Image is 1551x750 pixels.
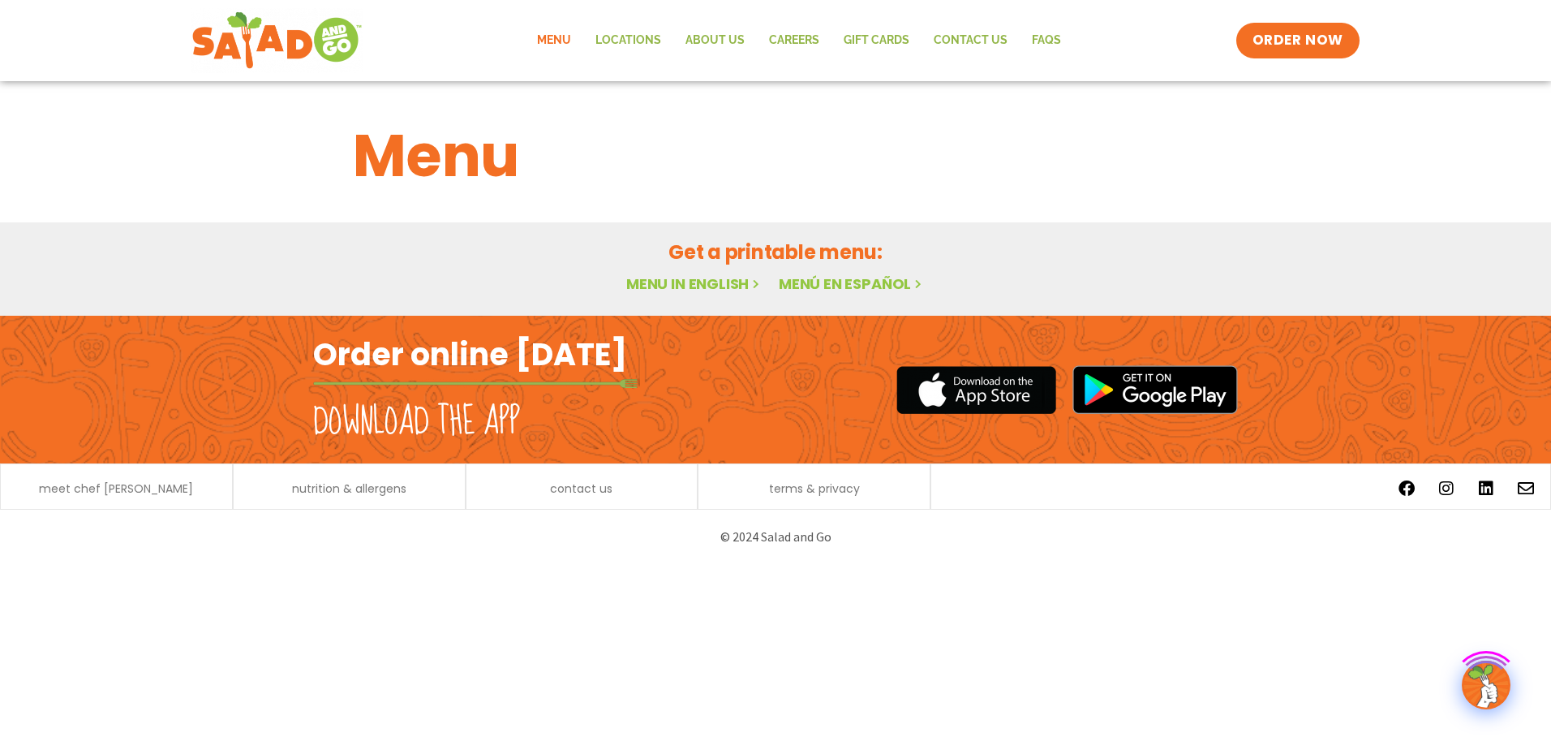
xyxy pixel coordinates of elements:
a: Locations [583,22,673,59]
span: ORDER NOW [1252,31,1343,50]
h2: Order online [DATE] [313,334,627,374]
img: fork [313,379,638,388]
a: About Us [673,22,757,59]
a: nutrition & allergens [292,483,406,494]
a: Menu in English [626,274,763,294]
a: Careers [757,22,831,59]
a: contact us [550,483,612,494]
a: GIFT CARDS [831,22,922,59]
a: meet chef [PERSON_NAME] [39,483,193,494]
a: ORDER NOW [1236,23,1360,58]
img: new-SAG-logo-768×292 [191,8,363,73]
h2: Download the app [313,399,520,445]
a: Menu [525,22,583,59]
a: terms & privacy [769,483,860,494]
p: © 2024 Salad and Go [321,526,1230,548]
a: Contact Us [922,22,1020,59]
h2: Get a printable menu: [353,238,1198,266]
a: FAQs [1020,22,1073,59]
img: google_play [1072,365,1238,414]
h1: Menu [353,112,1198,200]
a: Menú en español [779,274,925,294]
img: appstore [896,364,1056,416]
nav: Menu [525,22,1073,59]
